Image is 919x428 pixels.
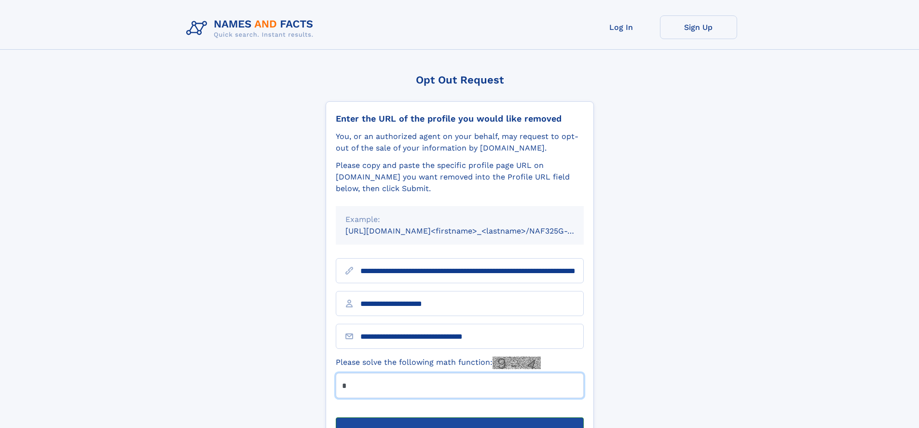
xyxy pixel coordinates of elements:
a: Sign Up [660,15,737,39]
label: Please solve the following math function: [336,357,541,369]
small: [URL][DOMAIN_NAME]<firstname>_<lastname>/NAF325G-xxxxxxxx [345,226,602,235]
div: Please copy and paste the specific profile page URL on [DOMAIN_NAME] you want removed into the Pr... [336,160,584,194]
a: Log In [583,15,660,39]
div: You, or an authorized agent on your behalf, may request to opt-out of the sale of your informatio... [336,131,584,154]
div: Opt Out Request [326,74,594,86]
div: Enter the URL of the profile you would like removed [336,113,584,124]
div: Example: [345,214,574,225]
img: Logo Names and Facts [182,15,321,41]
